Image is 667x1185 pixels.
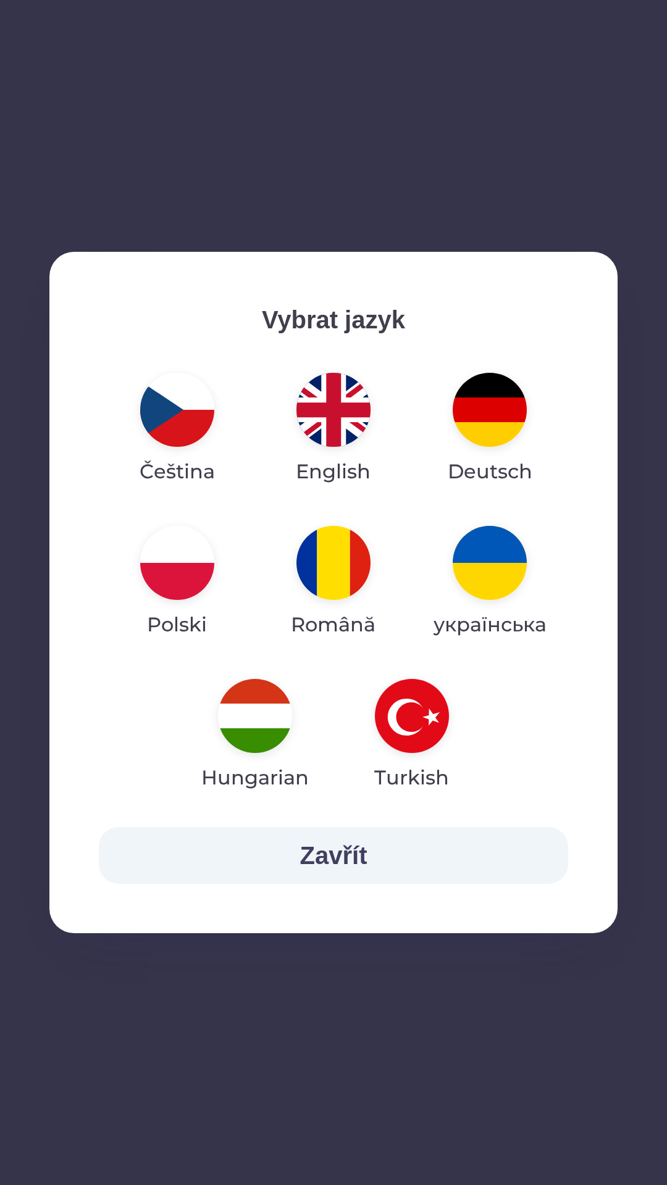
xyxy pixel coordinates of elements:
p: Hungarian [201,763,309,792]
button: Turkish [345,669,479,802]
img: cs flag [140,373,214,447]
button: Polski [111,516,244,649]
button: українська [412,516,568,649]
img: tr flag [375,679,449,753]
img: pl flag [140,526,214,600]
p: English [296,457,371,486]
p: Polski [147,610,207,639]
img: ro flag [296,526,371,600]
p: Čeština [140,457,215,486]
p: Română [291,610,375,639]
p: Turkish [374,763,449,792]
p: Vybrat jazyk [99,301,568,338]
button: Zavřít [99,827,568,884]
p: українська [434,610,547,639]
button: Deutsch [418,363,562,496]
img: en flag [296,373,371,447]
img: de flag [453,373,527,447]
img: hu flag [218,679,292,753]
button: English [266,363,400,496]
img: uk flag [453,526,527,600]
button: Čeština [110,363,245,496]
p: Deutsch [448,457,532,486]
button: Română [261,516,405,649]
button: Hungarian [177,669,333,802]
